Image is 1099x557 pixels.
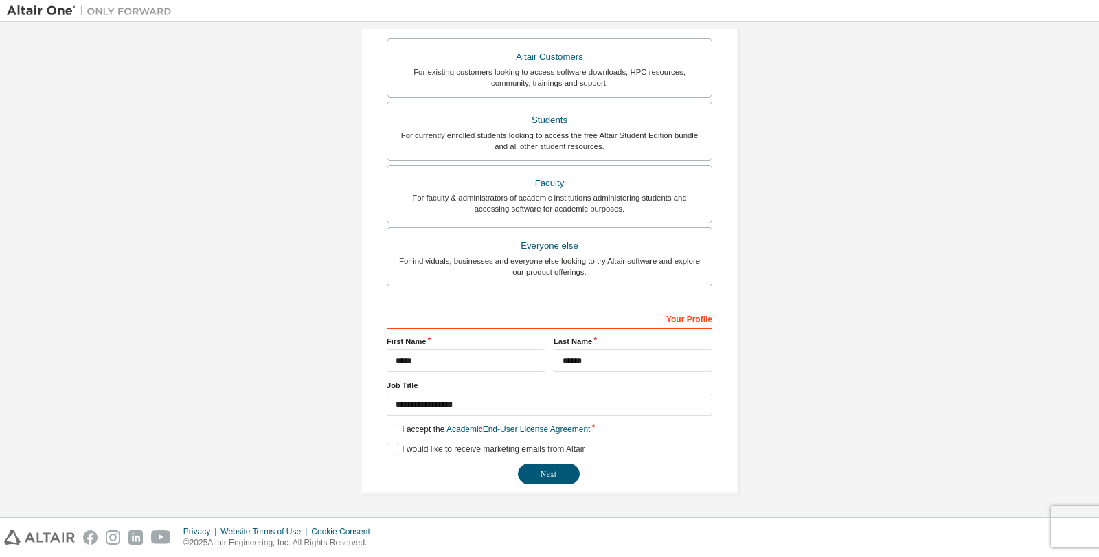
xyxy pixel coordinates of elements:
button: Next [518,464,580,484]
img: altair_logo.svg [4,530,75,545]
a: Academic End-User License Agreement [446,424,590,434]
div: For faculty & administrators of academic institutions administering students and accessing softwa... [396,192,703,214]
img: youtube.svg [151,530,171,545]
img: instagram.svg [106,530,120,545]
div: Students [396,111,703,130]
div: For existing customers looking to access software downloads, HPC resources, community, trainings ... [396,67,703,89]
p: © 2025 Altair Engineering, Inc. All Rights Reserved. [183,537,378,549]
div: Privacy [183,526,220,537]
label: First Name [387,336,545,347]
img: Altair One [7,4,179,18]
label: I accept the [387,424,590,435]
div: For currently enrolled students looking to access the free Altair Student Edition bundle and all ... [396,130,703,152]
div: Everyone else [396,236,703,255]
div: Website Terms of Use [220,526,311,537]
label: Job Title [387,380,712,391]
img: facebook.svg [83,530,98,545]
label: Last Name [554,336,712,347]
img: linkedin.svg [128,530,143,545]
div: Faculty [396,174,703,193]
div: Altair Customers [396,47,703,67]
div: Your Profile [387,307,712,329]
div: For individuals, businesses and everyone else looking to try Altair software and explore our prod... [396,255,703,277]
label: I would like to receive marketing emails from Altair [387,444,585,455]
div: Cookie Consent [311,526,378,537]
